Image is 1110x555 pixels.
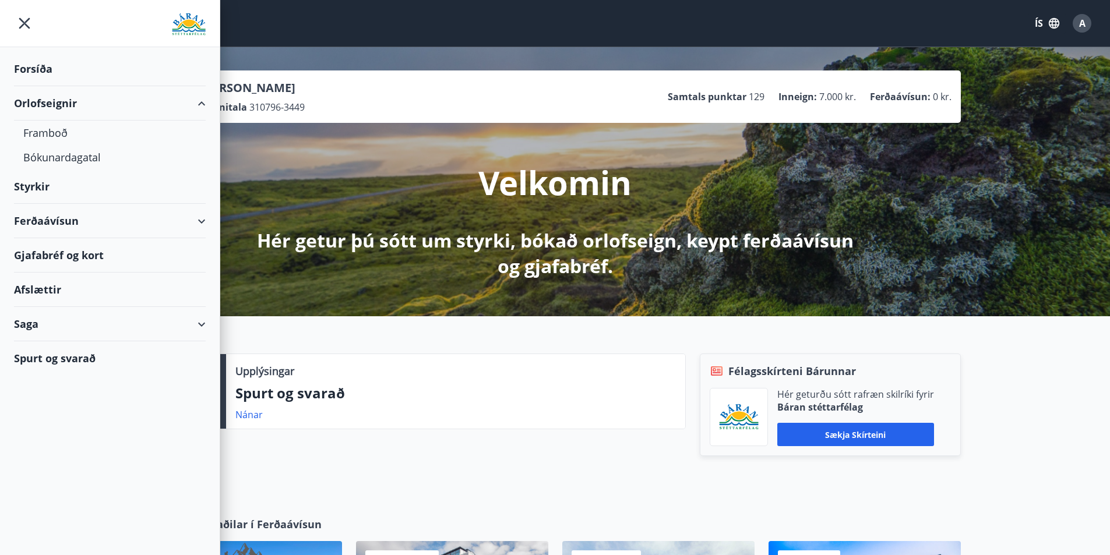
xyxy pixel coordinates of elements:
[933,90,952,103] span: 0 kr.
[478,160,632,204] p: Velkomin
[777,401,934,413] p: Báran stéttarfélag
[23,121,196,145] div: Framboð
[248,228,863,279] p: Hér getur þú sótt um styrki, bókað orlofseign, keypt ferðaávísun og gjafabréf.
[14,169,206,204] div: Styrkir
[1028,13,1066,34] button: ÍS
[23,145,196,169] div: Bókunardagatal
[14,273,206,307] div: Afslættir
[235,383,676,403] p: Spurt og svarað
[172,13,206,36] img: union_logo
[201,101,247,114] p: Kennitala
[1079,17,1086,30] span: A
[719,404,759,431] img: Bz2lGXKH3FXEIQKvoQ8VL0Fr0uCiWgfgA3I6fSs8.png
[201,80,305,96] p: [PERSON_NAME]
[749,90,764,103] span: 129
[14,341,206,375] div: Spurt og svarað
[14,204,206,238] div: Ferðaávísun
[235,408,263,421] a: Nánar
[777,423,934,446] button: Sækja skírteini
[14,238,206,273] div: Gjafabréf og kort
[235,363,294,379] p: Upplýsingar
[870,90,931,103] p: Ferðaávísun :
[1068,9,1096,37] button: A
[819,90,856,103] span: 7.000 kr.
[778,90,817,103] p: Inneign :
[14,52,206,86] div: Forsíða
[14,86,206,121] div: Orlofseignir
[668,90,746,103] p: Samtals punktar
[14,307,206,341] div: Saga
[249,101,305,114] span: 310796-3449
[777,388,934,401] p: Hér geturðu sótt rafræn skilríki fyrir
[728,363,856,379] span: Félagsskírteni Bárunnar
[164,517,322,532] span: Samstarfsaðilar í Ferðaávísun
[14,13,35,34] button: menu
